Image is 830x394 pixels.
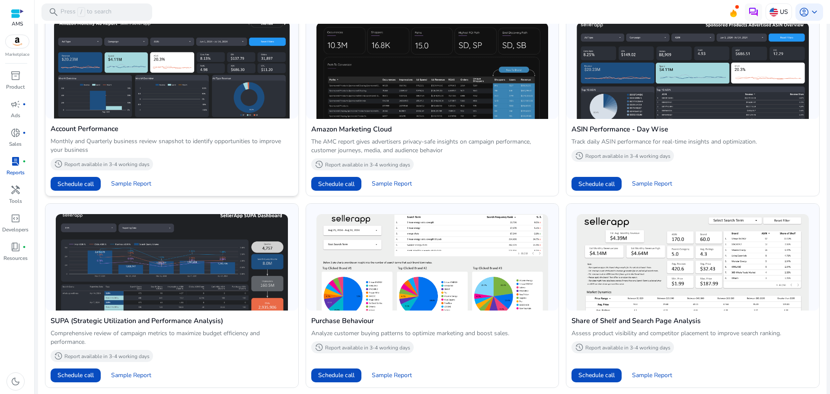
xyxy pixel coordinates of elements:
[6,83,25,91] p: Product
[51,329,293,346] p: Comprehensive review of campaign metrics to maximize budget efficiency and performance.
[22,245,26,249] span: fiber_manual_record
[571,138,814,146] p: Track daily ASIN performance for real-time insights and optimization.
[769,8,778,16] img: us.svg
[6,169,25,176] p: Reports
[578,371,615,380] span: Schedule call
[311,316,554,326] h4: Purchase Behaviour
[10,376,21,387] span: dark_mode
[318,371,354,380] span: Schedule call
[9,197,22,205] p: Tools
[104,177,158,191] button: Sample Report
[2,226,29,234] p: Developers
[11,112,20,119] p: Ads
[64,161,150,168] p: Report available in 3-4 working days
[10,99,21,109] span: campaign
[625,368,679,382] button: Sample Report
[799,7,809,17] span: account_circle
[3,254,28,262] p: Resources
[48,7,59,17] span: search
[311,368,361,382] button: Schedule call
[575,343,584,352] span: history_2
[11,20,24,28] p: AMS
[54,352,63,360] span: history_2
[365,368,419,382] button: Sample Report
[318,179,354,189] span: Schedule call
[575,151,584,160] span: history_2
[632,179,672,188] span: Sample Report
[325,161,410,168] p: Report available in 3-4 working days
[111,179,151,188] span: Sample Report
[51,137,293,154] p: Monthly and Quarterly business review snapshot to identify opportunities to improve your business
[6,35,29,48] img: amazon.svg
[311,177,361,191] button: Schedule call
[10,185,21,195] span: handyman
[578,179,615,189] span: Schedule call
[585,153,670,160] p: Report available in 3-4 working days
[311,329,554,338] p: Analyze customer buying patterns to optimize marketing and boost sales.
[51,316,293,326] h4: SUPA (Strategic Utilization and Performance Analysis)
[571,368,622,382] button: Schedule call
[571,124,814,135] h4: ASIN Performance - Day Wise
[22,160,26,163] span: fiber_manual_record
[315,343,323,352] span: history_2
[111,371,151,380] span: Sample Report
[10,213,21,224] span: code_blocks
[780,4,788,19] p: US
[51,177,101,191] button: Schedule call
[571,316,814,326] h4: Share of Shelf and Search Page Analysis
[54,160,63,168] span: history_2
[22,131,26,135] span: fiber_manual_record
[51,124,293,134] h4: Account Performance
[57,179,94,189] span: Schedule call
[10,128,21,138] span: donut_small
[61,7,112,17] p: Press to search
[57,371,94,380] span: Schedule call
[9,140,22,148] p: Sales
[22,103,26,106] span: fiber_manual_record
[311,138,554,155] p: The AMC report gives advertisers privacy-safe insights on campaign performance, customer journeys...
[372,371,412,380] span: Sample Report
[64,353,150,360] p: Report available in 3-4 working days
[77,7,85,17] span: /
[311,124,554,135] h4: Amazon Marketing Cloud
[571,177,622,191] button: Schedule call
[571,329,814,338] p: Assess product visibility and competitor placement to improve search ranking.
[51,368,101,382] button: Schedule call
[585,344,670,351] p: Report available in 3-4 working days
[325,344,410,351] p: Report available in 3-4 working days
[10,70,21,81] span: inventory_2
[10,242,21,252] span: book_4
[632,371,672,380] span: Sample Report
[365,177,419,191] button: Sample Report
[809,7,820,17] span: keyboard_arrow_down
[5,51,29,58] p: Marketplace
[315,160,323,169] span: history_2
[372,179,412,188] span: Sample Report
[625,177,679,191] button: Sample Report
[10,156,21,167] span: lab_profile
[104,368,158,382] button: Sample Report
